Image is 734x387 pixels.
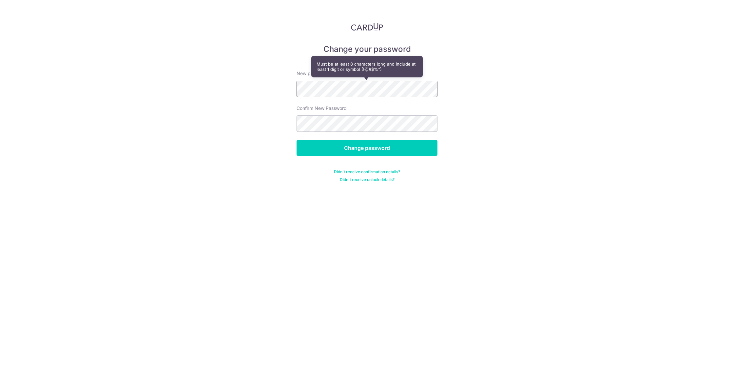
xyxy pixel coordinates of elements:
h5: Change your password [297,44,437,54]
a: Didn't receive confirmation details? [334,169,400,174]
input: Change password [297,140,437,156]
label: New password [297,70,329,77]
img: CardUp Logo [351,23,383,31]
label: Confirm New Password [297,105,347,112]
div: Must be at least 8 characters long and include at least 1 digit or symbol (!@#$%^) [311,56,423,77]
a: Didn't receive unlock details? [340,177,395,182]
